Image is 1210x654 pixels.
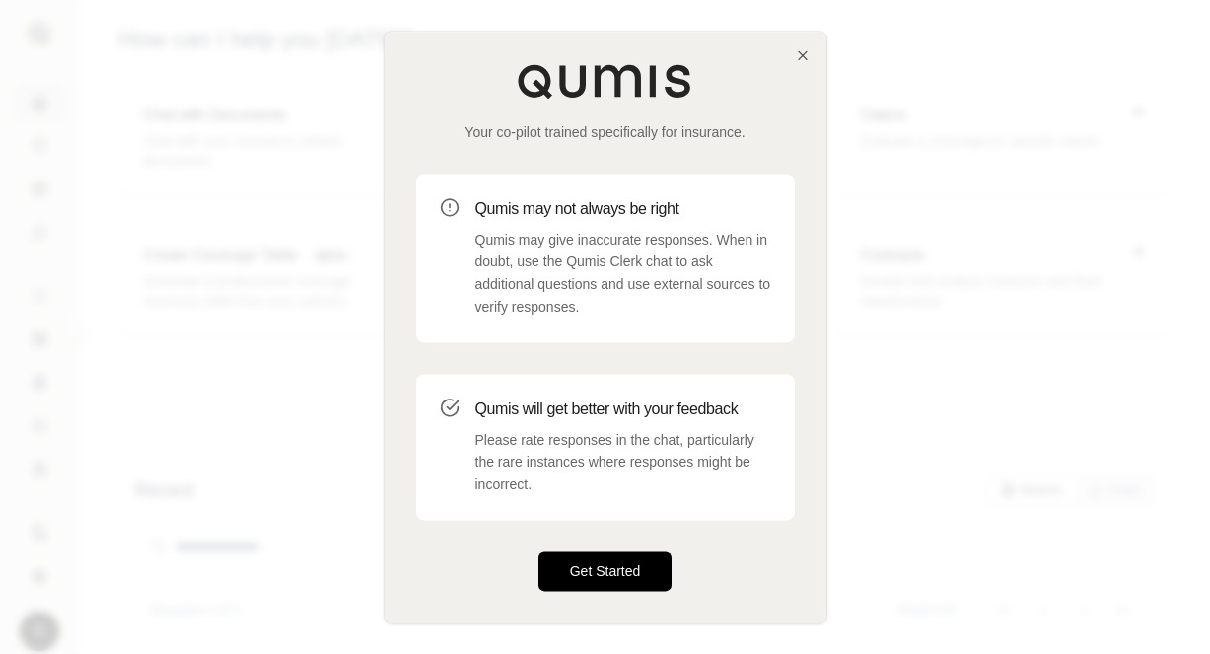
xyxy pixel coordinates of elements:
h3: Qumis may not always be right [475,197,771,221]
p: Your co-pilot trained specifically for insurance. [416,122,795,142]
p: Please rate responses in the chat, particularly the rare instances where responses might be incor... [475,429,771,496]
p: Qumis may give inaccurate responses. When in doubt, use the Qumis Clerk chat to ask additional qu... [475,229,771,319]
h3: Qumis will get better with your feedback [475,398,771,421]
img: Qumis Logo [517,63,694,99]
button: Get Started [538,551,673,591]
